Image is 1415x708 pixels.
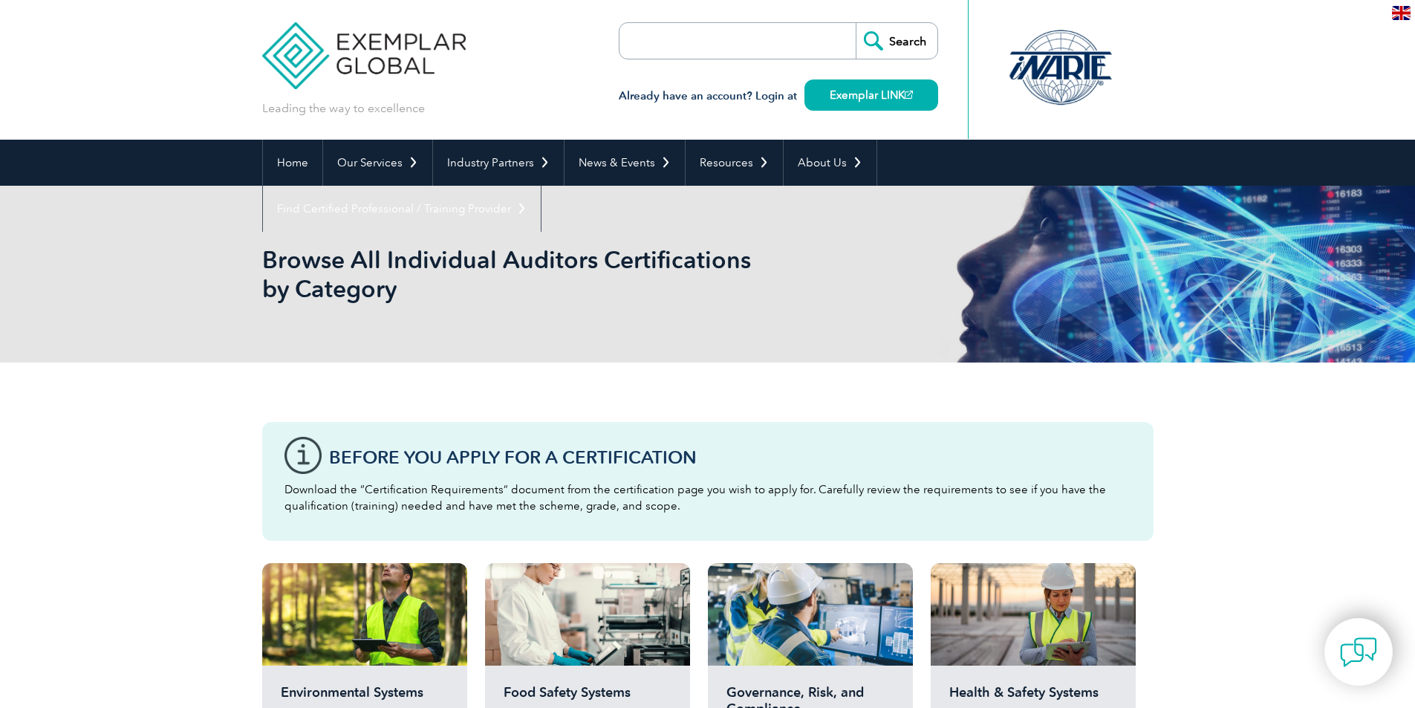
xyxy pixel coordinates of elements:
a: Our Services [323,140,432,186]
a: Resources [686,140,783,186]
input: Search [856,23,937,59]
p: Leading the way to excellence [262,100,425,117]
img: en [1392,6,1411,20]
a: Industry Partners [433,140,564,186]
h1: Browse All Individual Auditors Certifications by Category [262,245,833,303]
p: Download the “Certification Requirements” document from the certification page you wish to apply ... [284,481,1131,514]
h3: Already have an account? Login at [619,87,938,105]
a: Find Certified Professional / Training Provider [263,186,541,232]
a: Exemplar LINK [804,79,938,111]
h3: Before You Apply For a Certification [329,448,1131,467]
img: open_square.png [905,91,913,99]
a: About Us [784,140,876,186]
a: Home [263,140,322,186]
img: contact-chat.png [1340,634,1377,671]
a: News & Events [565,140,685,186]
